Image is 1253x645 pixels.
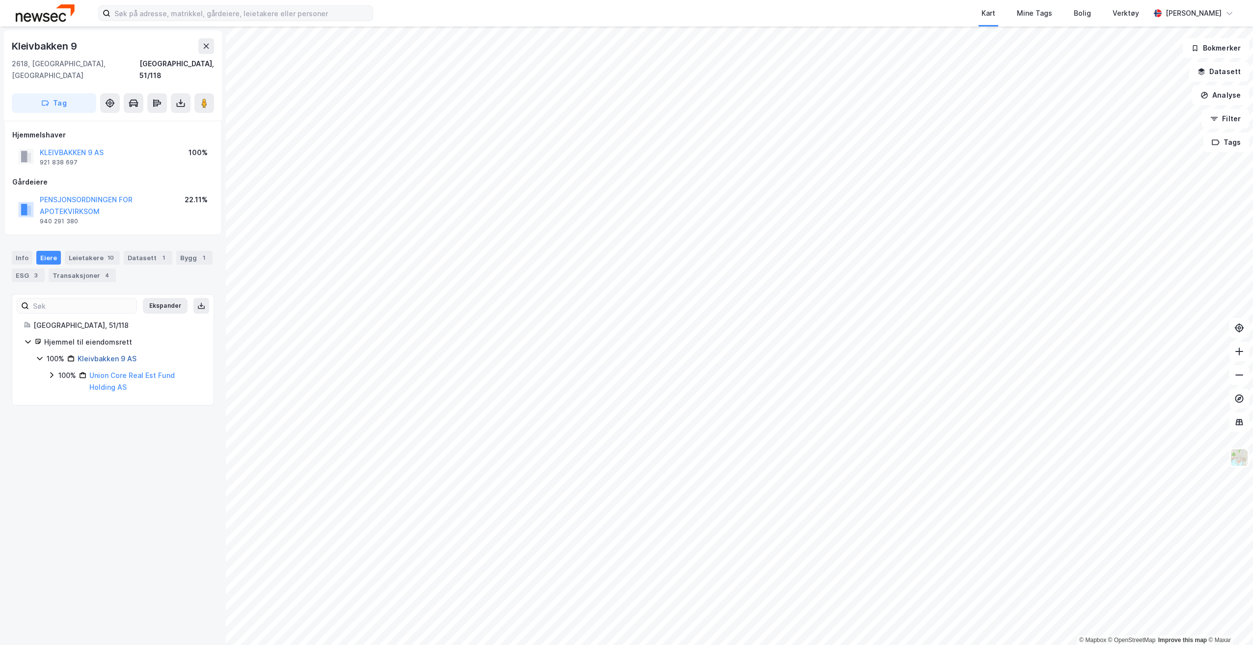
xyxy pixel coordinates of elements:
div: 2618, [GEOGRAPHIC_DATA], [GEOGRAPHIC_DATA] [12,58,139,81]
button: Bokmerker [1183,38,1249,58]
div: Leietakere [65,251,120,265]
button: Filter [1202,109,1249,129]
div: Hjemmelshaver [12,129,214,141]
div: ESG [12,269,45,282]
div: 100% [58,370,76,381]
a: OpenStreetMap [1108,637,1156,644]
div: [GEOGRAPHIC_DATA], 51/118 [33,320,202,331]
button: Analyse [1192,85,1249,105]
input: Søk på adresse, matrikkel, gårdeiere, leietakere eller personer [110,6,373,21]
div: Bygg [176,251,213,265]
div: Bolig [1074,7,1091,19]
button: Ekspander [143,298,188,314]
div: 921 838 697 [40,159,78,166]
div: 1 [159,253,168,263]
a: Mapbox [1079,637,1106,644]
div: Verktøy [1113,7,1139,19]
div: 940 291 380 [40,217,78,225]
a: Kleivbakken 9 AS [78,354,136,363]
div: Kleivbakken 9 [12,38,79,54]
div: [GEOGRAPHIC_DATA], 51/118 [139,58,214,81]
button: Tags [1203,133,1249,152]
div: 3 [31,270,41,280]
div: Kart [981,7,995,19]
div: 22.11% [185,194,208,206]
div: Kontrollprogram for chat [1204,598,1253,645]
a: Union Core Real Est Fund Holding AS [89,371,175,391]
button: Datasett [1189,62,1249,81]
div: Eiere [36,251,61,265]
div: Datasett [124,251,172,265]
div: 100% [47,353,64,365]
div: 10 [106,253,116,263]
div: Transaksjoner [49,269,116,282]
button: Tag [12,93,96,113]
a: Improve this map [1158,637,1207,644]
iframe: Chat Widget [1204,598,1253,645]
div: Info [12,251,32,265]
div: 100% [189,147,208,159]
img: newsec-logo.f6e21ccffca1b3a03d2d.png [16,4,75,22]
div: Mine Tags [1017,7,1052,19]
div: Gårdeiere [12,176,214,188]
div: 1 [199,253,209,263]
div: [PERSON_NAME] [1166,7,1222,19]
img: Z [1230,448,1249,467]
input: Søk [29,298,136,313]
div: Hjemmel til eiendomsrett [44,336,202,348]
div: 4 [102,270,112,280]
